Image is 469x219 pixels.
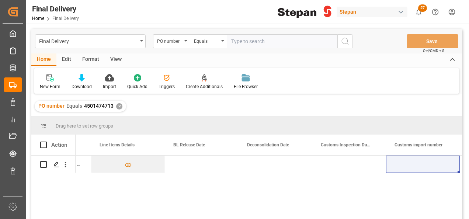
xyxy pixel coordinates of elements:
div: Final Delivery [39,36,138,45]
div: New Form [40,83,60,90]
button: search button [337,34,353,48]
span: 57 [418,4,427,12]
button: open menu [153,34,190,48]
div: Press SPACE to select this row. [31,156,76,173]
button: Stepan [337,5,410,19]
span: Equals [66,103,82,109]
button: open menu [35,34,146,48]
span: 4501474713 [84,103,114,109]
div: Format [77,53,105,66]
button: Help Center [427,4,444,20]
div: Import [103,83,116,90]
div: Equals [194,36,219,45]
span: Line Items Details [100,142,135,147]
img: Stepan_Company_logo.svg.png_1713531530.png [278,6,331,18]
div: Home [31,53,56,66]
div: Create Additionals [186,83,223,90]
input: Type to search [227,34,337,48]
div: Edit [56,53,77,66]
div: Quick Add [127,83,147,90]
div: Action [51,142,67,148]
span: Customs Inspection Date [321,142,370,147]
div: Download [72,83,92,90]
span: PO number [38,103,65,109]
span: Customs import number [395,142,442,147]
span: Ctrl/CMD + S [423,48,444,53]
button: open menu [190,34,227,48]
span: BL Release Date [173,142,205,147]
span: Deconsolidation Date [247,142,289,147]
div: View [105,53,127,66]
a: Home [32,16,44,21]
button: show 57 new notifications [410,4,427,20]
div: PO number [157,36,182,45]
div: Final Delivery [32,3,79,14]
div: ✕ [116,103,122,109]
button: Save [407,34,458,48]
div: Stepan [337,7,407,17]
div: File Browser [234,83,258,90]
span: Drag here to set row groups [56,123,113,129]
div: Triggers [159,83,175,90]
